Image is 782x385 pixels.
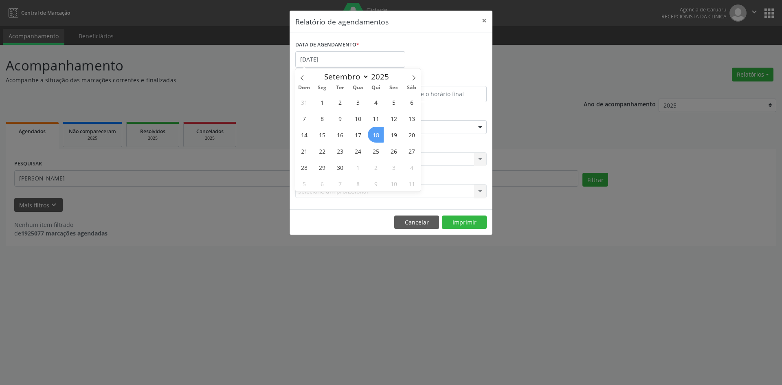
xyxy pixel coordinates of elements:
[314,110,330,126] span: Setembro 8, 2025
[404,110,420,126] span: Setembro 13, 2025
[295,85,313,90] span: Dom
[296,159,312,175] span: Setembro 28, 2025
[367,85,385,90] span: Qui
[332,94,348,110] span: Setembro 2, 2025
[368,143,384,159] span: Setembro 25, 2025
[296,176,312,191] span: Outubro 5, 2025
[404,127,420,143] span: Setembro 20, 2025
[295,16,389,27] h5: Relatório de agendamentos
[404,159,420,175] span: Outubro 4, 2025
[404,94,420,110] span: Setembro 6, 2025
[350,94,366,110] span: Setembro 3, 2025
[476,11,492,31] button: Close
[313,85,331,90] span: Seg
[386,143,402,159] span: Setembro 26, 2025
[386,176,402,191] span: Outubro 10, 2025
[314,143,330,159] span: Setembro 22, 2025
[368,176,384,191] span: Outubro 9, 2025
[394,216,439,229] button: Cancelar
[295,51,405,68] input: Selecione uma data ou intervalo
[404,176,420,191] span: Outubro 11, 2025
[368,127,384,143] span: Setembro 18, 2025
[386,159,402,175] span: Outubro 3, 2025
[350,159,366,175] span: Outubro 1, 2025
[295,39,359,51] label: DATA DE AGENDAMENTO
[368,110,384,126] span: Setembro 11, 2025
[296,94,312,110] span: Agosto 31, 2025
[350,110,366,126] span: Setembro 10, 2025
[314,159,330,175] span: Setembro 29, 2025
[314,127,330,143] span: Setembro 15, 2025
[296,143,312,159] span: Setembro 21, 2025
[296,110,312,126] span: Setembro 7, 2025
[332,176,348,191] span: Outubro 7, 2025
[320,71,369,82] select: Month
[386,94,402,110] span: Setembro 5, 2025
[314,94,330,110] span: Setembro 1, 2025
[331,85,349,90] span: Ter
[386,127,402,143] span: Setembro 19, 2025
[404,143,420,159] span: Setembro 27, 2025
[332,110,348,126] span: Setembro 9, 2025
[332,143,348,159] span: Setembro 23, 2025
[350,143,366,159] span: Setembro 24, 2025
[393,73,487,86] label: ATÉ
[349,85,367,90] span: Qua
[393,86,487,102] input: Selecione o horário final
[385,85,403,90] span: Sex
[350,176,366,191] span: Outubro 8, 2025
[332,159,348,175] span: Setembro 30, 2025
[368,159,384,175] span: Outubro 2, 2025
[369,71,396,82] input: Year
[332,127,348,143] span: Setembro 16, 2025
[314,176,330,191] span: Outubro 6, 2025
[442,216,487,229] button: Imprimir
[296,127,312,143] span: Setembro 14, 2025
[368,94,384,110] span: Setembro 4, 2025
[386,110,402,126] span: Setembro 12, 2025
[350,127,366,143] span: Setembro 17, 2025
[403,85,421,90] span: Sáb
